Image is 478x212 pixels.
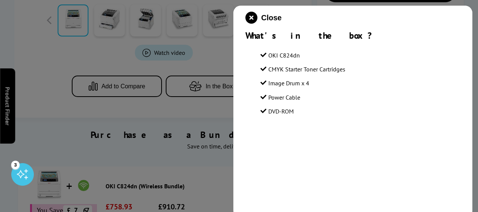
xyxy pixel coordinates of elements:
span: Close [261,14,281,22]
span: Power Cable [268,94,300,101]
button: close modal [245,12,281,24]
div: What's in the box? [245,30,460,41]
span: OKI C824dn [268,51,300,59]
span: Image Drum x 4 [268,79,309,87]
span: DVD-ROM [268,108,294,115]
span: CMYK Starter Toner Cartridges [268,65,345,73]
div: 3 [11,161,20,169]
